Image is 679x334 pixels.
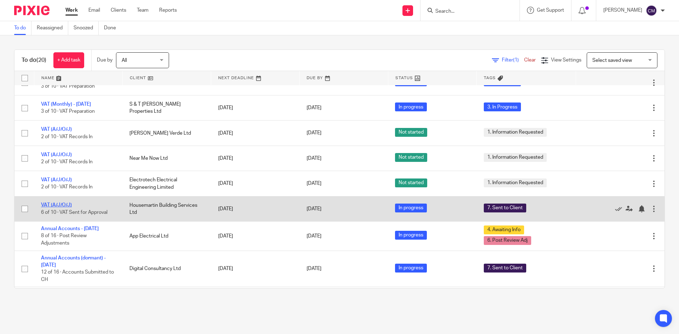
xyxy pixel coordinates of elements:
a: Reports [159,7,177,14]
a: Reassigned [37,21,68,35]
td: [DATE] [211,251,300,287]
a: Team [137,7,149,14]
td: Electrotech Electrical Engineering Limited [122,171,211,196]
td: [DATE] [211,146,300,171]
span: 3 of 10 · VAT Preparation [41,84,95,89]
span: Not started [395,153,427,162]
span: 6. Post Review Adj [484,236,531,245]
span: View Settings [551,58,581,63]
span: (1) [513,58,519,63]
a: VAT (A/J/O/J) [41,203,72,207]
p: Due by [97,57,112,64]
a: VAT (A/J/O/J) [41,152,72,157]
span: Not started [395,128,427,137]
p: [PERSON_NAME] [603,7,642,14]
img: Pixie [14,6,50,15]
td: Bnt Cymru Limited [122,287,211,316]
span: [DATE] [307,266,321,271]
td: Housemartin Building Services Ltd [122,196,211,221]
span: 4. Awaiting Info [484,225,524,234]
img: svg%3E [646,5,657,16]
td: [PERSON_NAME] Verde Ltd [122,121,211,146]
td: [DATE] [211,196,300,221]
span: (20) [36,57,46,63]
span: 7. Sent to Client [484,264,526,273]
h1: To do [22,57,46,64]
span: Filter [502,58,524,63]
span: 8 of 16 · Post Review Adjustments [41,234,87,246]
span: 7. Sent to Client [484,204,526,212]
a: VAT (A/J/O/J) [41,177,72,182]
a: To do [14,21,31,35]
span: [DATE] [307,105,321,110]
span: [DATE] [307,181,321,186]
a: VAT (A/J/O/J) [41,127,72,132]
span: In progress [395,204,427,212]
span: [DATE] [307,206,321,211]
span: [DATE] [307,234,321,239]
span: [DATE] [307,156,321,161]
td: [DATE] [211,121,300,146]
span: 1. Information Requested [484,153,547,162]
input: Search [435,8,498,15]
span: 2 of 10 · VAT Records In [41,159,93,164]
a: Annual Accounts (dormant) - [DATE] [41,256,106,268]
a: Mark as done [615,205,626,212]
span: 2 of 10 · VAT Records In [41,134,93,139]
span: 3 of 10 · VAT Preparation [41,109,95,114]
td: S & T [PERSON_NAME] Properties Ltd [122,95,211,121]
a: Clear [524,58,536,63]
span: Tags [484,76,496,80]
span: All [122,58,127,63]
td: [DATE] [211,171,300,196]
span: In progress [395,231,427,240]
span: [DATE] [307,131,321,136]
a: Annual Accounts - [DATE] [41,226,99,231]
span: 12 of 16 · Accounts Submitted to CH [41,270,114,282]
td: [DATE] [211,222,300,251]
span: 2 of 10 · VAT Records In [41,185,93,190]
a: Email [88,7,100,14]
a: VAT (Monthly) - [DATE] [41,102,91,107]
a: Snoozed [74,21,99,35]
span: Not started [395,178,427,187]
span: In progress [395,264,427,273]
span: 3. In Progress [484,102,521,111]
span: 1. Information Requested [484,178,547,187]
a: Done [104,21,121,35]
td: App Electrical Ltd [122,222,211,251]
span: 6 of 10 · VAT Sent for Approval [41,210,108,215]
span: Get Support [537,8,564,13]
a: + Add task [53,52,84,68]
a: Work [65,7,78,14]
span: In progress [395,102,427,111]
a: Clients [111,7,126,14]
span: 1. Information Requested [484,128,547,137]
td: [DATE] [211,95,300,121]
td: [DATE] [211,287,300,316]
td: Digital Consultancy Ltd [122,251,211,287]
span: Select saved view [592,58,632,63]
td: Near Me Now Ltd [122,146,211,171]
